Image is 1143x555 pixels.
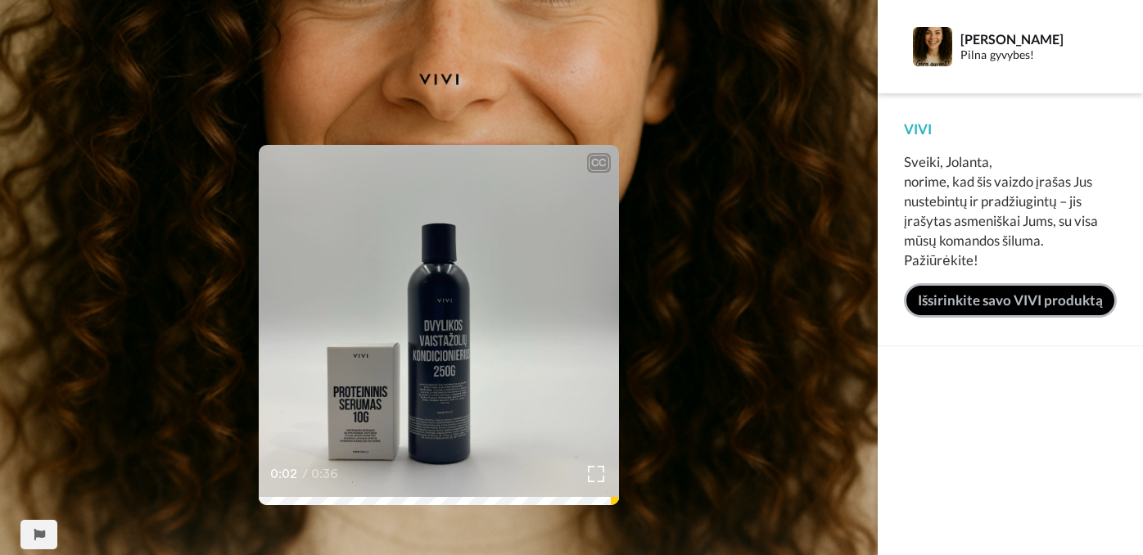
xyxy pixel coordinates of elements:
span: 0:02 [270,464,299,484]
img: Profile Image [913,27,952,66]
div: Pilna gyvybes! [960,48,1116,62]
img: 82ca03c0-ae48-4968-b5c3-f088d9de5c8a [406,47,472,112]
div: [PERSON_NAME] [960,31,1116,47]
a: Išsirinkite savo VIVI produktą [904,283,1117,318]
div: CC [589,155,609,171]
span: / [302,464,308,484]
div: VIVI [904,120,1117,139]
img: Full screen [588,466,604,482]
div: Sveiki, Jolanta, norime, kad šis vaizdo įrašas Jus nustebintų ir pradžiugintų – jis įrašytas asme... [904,152,1117,270]
span: 0:36 [311,464,340,484]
